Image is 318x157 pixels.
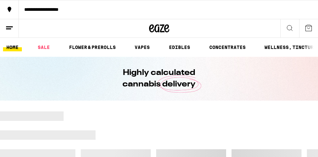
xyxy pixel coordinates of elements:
[3,43,22,51] a: HOME
[104,67,215,90] h1: Highly calculated cannabis delivery
[34,43,53,51] a: SALE
[131,43,153,51] a: VAPES
[166,43,193,51] a: EDIBLES
[206,43,249,51] a: CONCENTRATES
[66,43,119,51] a: FLOWER & PREROLLS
